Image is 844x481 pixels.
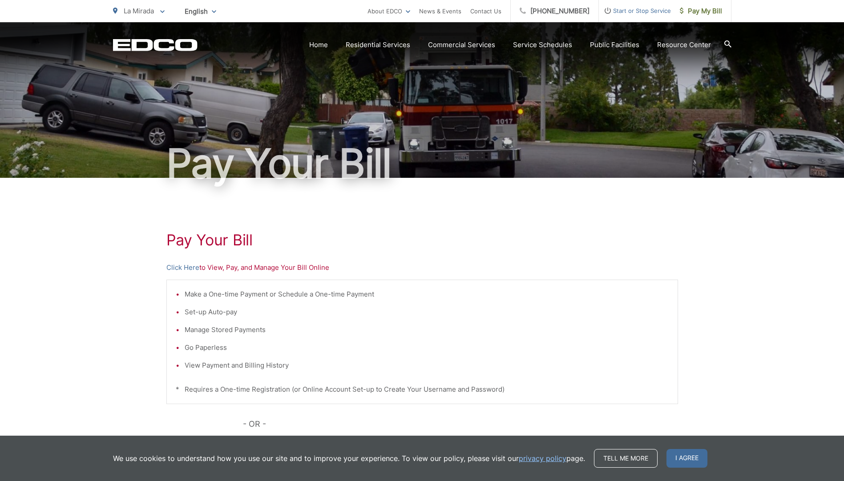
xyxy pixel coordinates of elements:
a: Commercial Services [428,40,495,50]
a: Public Facilities [590,40,639,50]
li: Set-up Auto-pay [185,307,669,317]
li: View Payment and Billing History [185,360,669,371]
a: Home [309,40,328,50]
a: Resource Center [657,40,711,50]
a: About EDCO [367,6,410,16]
span: Pay My Bill [680,6,722,16]
a: Tell me more [594,449,658,468]
a: Click Here [166,262,199,273]
p: We use cookies to understand how you use our site and to improve your experience. To view our pol... [113,453,585,464]
h1: Pay Your Bill [166,231,678,249]
h1: Pay Your Bill [113,141,731,186]
li: Go Paperless [185,342,669,353]
p: - OR - [243,417,678,431]
li: Make a One-time Payment or Schedule a One-time Payment [185,289,669,300]
a: News & Events [419,6,461,16]
a: Contact Us [470,6,501,16]
span: I agree [666,449,707,468]
li: Manage Stored Payments [185,325,669,335]
p: to View, Pay, and Manage Your Bill Online [166,262,678,273]
a: Service Schedules [513,40,572,50]
a: Residential Services [346,40,410,50]
span: English [178,4,223,19]
a: EDCD logo. Return to the homepage. [113,39,198,51]
span: La Mirada [124,7,154,15]
p: * Requires a One-time Registration (or Online Account Set-up to Create Your Username and Password) [176,384,669,395]
a: privacy policy [519,453,566,464]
